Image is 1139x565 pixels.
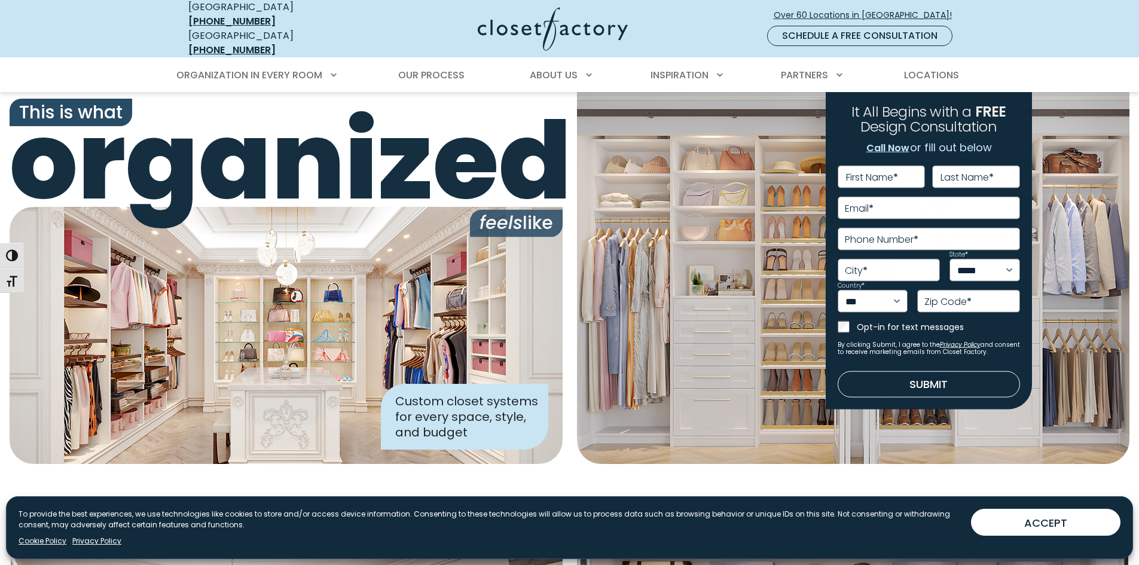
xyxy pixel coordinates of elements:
[381,384,548,450] div: Custom closet systems for every space, style, and budget
[10,207,563,464] img: Closet Factory designed closet
[773,5,962,26] a: Over 60 Locations in [GEOGRAPHIC_DATA]!
[478,7,628,51] img: Closet Factory Logo
[781,68,828,82] span: Partners
[19,536,66,546] a: Cookie Policy
[904,68,959,82] span: Locations
[470,209,563,237] span: like
[398,68,465,82] span: Our Process
[767,26,952,46] a: Schedule a Free Consultation
[774,9,961,22] span: Over 60 Locations in [GEOGRAPHIC_DATA]!
[176,68,322,82] span: Organization in Every Room
[168,59,972,92] nav: Primary Menu
[19,509,961,530] p: To provide the best experiences, we use technologies like cookies to store and/or access device i...
[530,68,578,82] span: About Us
[651,68,709,82] span: Inspiration
[480,210,523,236] i: feels
[188,43,276,57] a: [PHONE_NUMBER]
[971,509,1120,536] button: ACCEPT
[188,29,362,57] div: [GEOGRAPHIC_DATA]
[188,14,276,28] a: [PHONE_NUMBER]
[10,108,563,215] span: organized
[72,536,121,546] a: Privacy Policy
